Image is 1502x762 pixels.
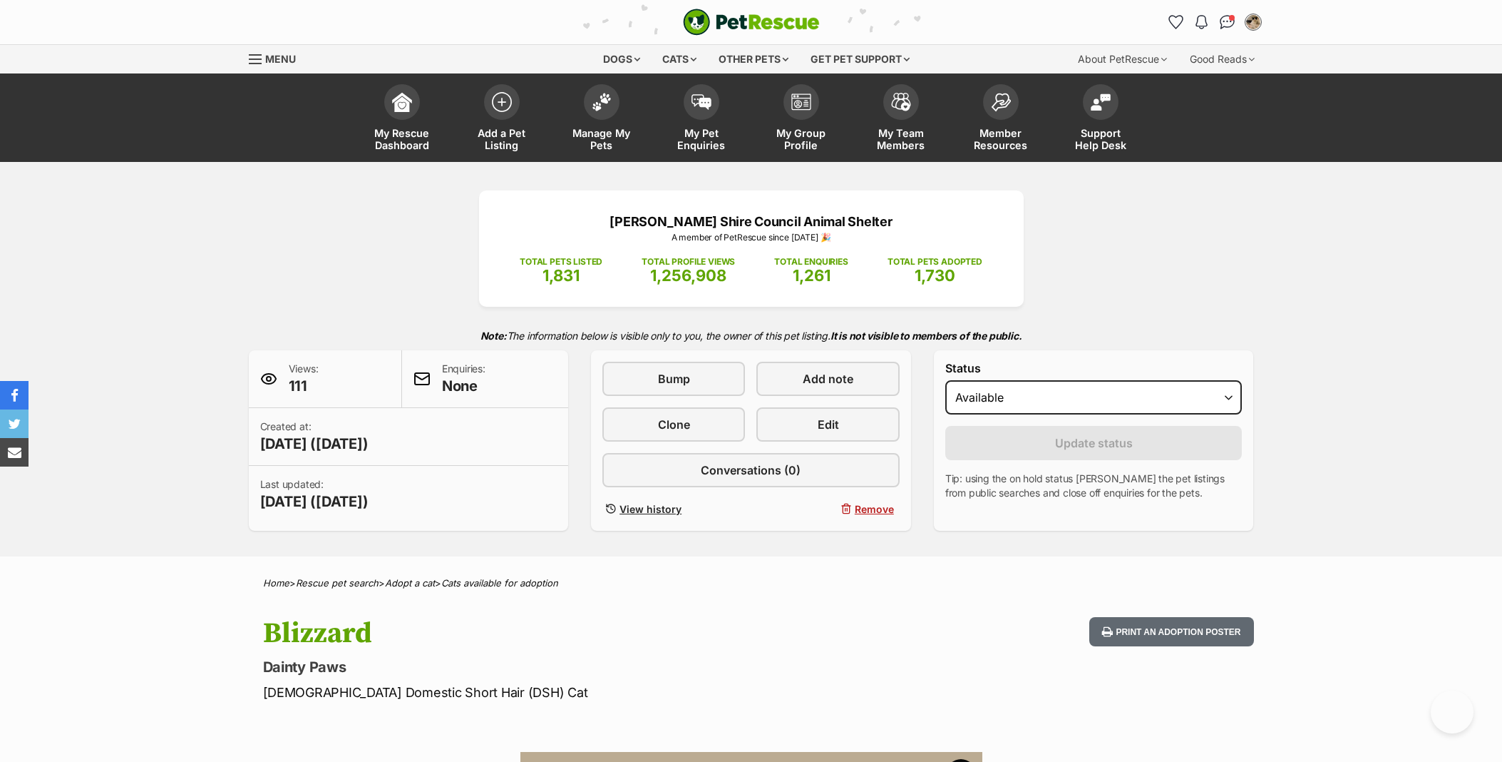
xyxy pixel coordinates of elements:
p: Last updated: [260,477,369,512]
a: PetRescue [683,9,820,36]
label: Status [945,362,1243,375]
img: manage-my-pets-icon-02211641906a0b7f246fdf0571729dbe1e7629f14944591b6c1af311fb30b64b.svg [592,93,612,111]
div: > > > [227,578,1275,589]
strong: Note: [480,330,507,342]
span: Support Help Desk [1069,127,1133,151]
h1: Blizzard [263,617,866,650]
a: My Group Profile [751,77,851,162]
a: Add a Pet Listing [452,77,552,162]
div: Good Reads [1180,45,1265,73]
img: add-pet-listing-icon-0afa8454b4691262ce3f59096e99ab1cd57d4a30225e0717b998d2c9b9846f56.svg [492,92,512,112]
span: Member Resources [969,127,1033,151]
a: Conversations [1216,11,1239,34]
p: Created at: [260,420,369,454]
a: Clone [602,407,745,442]
p: A member of PetRescue since [DATE] 🎉 [500,231,1002,244]
a: Menu [249,45,306,71]
span: Menu [265,53,296,65]
a: Home [263,577,289,589]
a: Add note [756,362,899,396]
span: My Rescue Dashboard [370,127,434,151]
a: My Rescue Dashboard [352,77,452,162]
span: 1,831 [542,266,580,285]
img: dashboard-icon-eb2f2d2d3e046f16d808141f083e7271f6b2e854fb5c12c21221c1fb7104beca.svg [392,92,412,112]
p: TOTAL PROFILE VIEWS [642,255,735,268]
span: Clone [658,416,690,433]
img: member-resources-icon-8e73f808a243e03378d46382f2149f9095a855e16c252ad45f914b54edf8863c.svg [991,93,1011,112]
a: Cats available for adoption [441,577,558,589]
img: group-profile-icon-3fa3cf56718a62981997c0bc7e787c4b2cf8bcc04b72c1350f741eb67cf2f40e.svg [791,93,811,111]
ul: Account quick links [1165,11,1265,34]
span: View history [619,502,681,517]
span: [DATE] ([DATE]) [260,434,369,454]
span: Edit [818,416,839,433]
img: Sutherland Shire Council Animal Shelter profile pic [1246,15,1260,29]
div: About PetRescue [1068,45,1177,73]
span: 111 [289,376,319,396]
p: Views: [289,362,319,396]
img: team-members-icon-5396bd8760b3fe7c0b43da4ab00e1e3bb1a5d9ba89233759b79545d2d3fc5d0d.svg [891,93,911,111]
span: Add a Pet Listing [470,127,534,151]
div: Dogs [593,45,650,73]
button: Notifications [1190,11,1213,34]
strong: It is not visible to members of the public. [830,330,1022,342]
a: Support Help Desk [1051,77,1151,162]
span: Add note [803,370,853,387]
a: Manage My Pets [552,77,652,162]
p: [DEMOGRAPHIC_DATA] Domestic Short Hair (DSH) Cat [263,683,866,702]
p: TOTAL PETS LISTED [520,255,602,268]
span: Update status [1055,435,1133,452]
span: 1,261 [793,266,830,285]
button: My account [1242,11,1265,34]
span: Remove [855,502,894,517]
span: Bump [658,370,690,387]
span: My Team Members [869,127,933,151]
img: help-desk-icon-fdf02630f3aa405de69fd3d07c3f3aa587a6932b1a1747fa1d2bba05be0121f9.svg [1091,93,1111,111]
a: My Team Members [851,77,951,162]
img: pet-enquiries-icon-7e3ad2cf08bfb03b45e93fb7055b45f3efa6380592205ae92323e6603595dc1f.svg [691,94,711,110]
span: [DATE] ([DATE]) [260,492,369,512]
img: logo-cat-932fe2b9b8326f06289b0f2fb663e598f794de774fb13d1741a6617ecf9a85b4.svg [683,9,820,36]
p: TOTAL PETS ADOPTED [888,255,982,268]
a: Bump [602,362,745,396]
a: Rescue pet search [296,577,379,589]
p: The information below is visible only to you, the owner of this pet listing. [249,321,1254,350]
div: Get pet support [801,45,920,73]
p: Enquiries: [442,362,485,396]
span: Conversations (0) [701,462,801,479]
p: Dainty Paws [263,657,866,677]
span: 1,256,908 [650,266,726,285]
span: 1,730 [915,266,955,285]
iframe: Help Scout Beacon - Open [1431,691,1473,733]
div: Other pets [709,45,798,73]
a: Favourites [1165,11,1188,34]
span: None [442,376,485,396]
button: Print an adoption poster [1089,617,1253,646]
a: Edit [756,407,899,442]
div: Cats [652,45,706,73]
span: Manage My Pets [570,127,634,151]
a: Conversations (0) [602,453,900,487]
p: [PERSON_NAME] Shire Council Animal Shelter [500,212,1002,231]
a: My Pet Enquiries [652,77,751,162]
a: View history [602,499,745,519]
img: notifications-46538b983faf8c2785f20acdc204bb7945ddae34d4c08c2a6579f10ce5e182be.svg [1195,15,1207,29]
a: Adopt a cat [385,577,435,589]
p: Tip: using the on hold status [PERSON_NAME] the pet listings from public searches and close off e... [945,472,1243,500]
span: My Group Profile [769,127,833,151]
p: TOTAL ENQUIRIES [774,255,848,268]
button: Update status [945,426,1243,460]
button: Remove [756,499,899,519]
a: Member Resources [951,77,1051,162]
img: chat-41dd97257d64d25036548639549fe6c8038ab92f7586957e7f3b1b290dea8141.svg [1220,15,1235,29]
span: My Pet Enquiries [669,127,734,151]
